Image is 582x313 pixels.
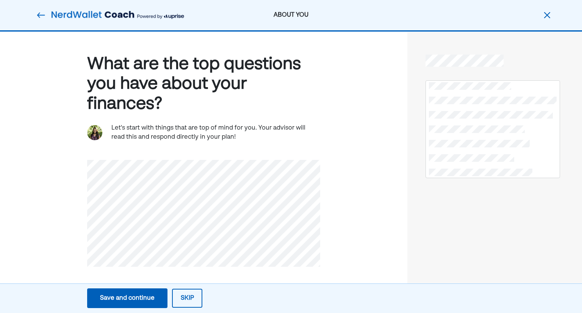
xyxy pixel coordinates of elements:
div: What are the top questions you have about your finances? [87,55,320,114]
div: ABOUT YOU [205,11,377,20]
button: Save and continue [87,288,167,308]
div: Save and continue [100,294,155,303]
div: Let's start with things that are top of mind for you. Your advisor will read this and respond dir... [111,124,320,142]
button: Skip [172,289,202,308]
